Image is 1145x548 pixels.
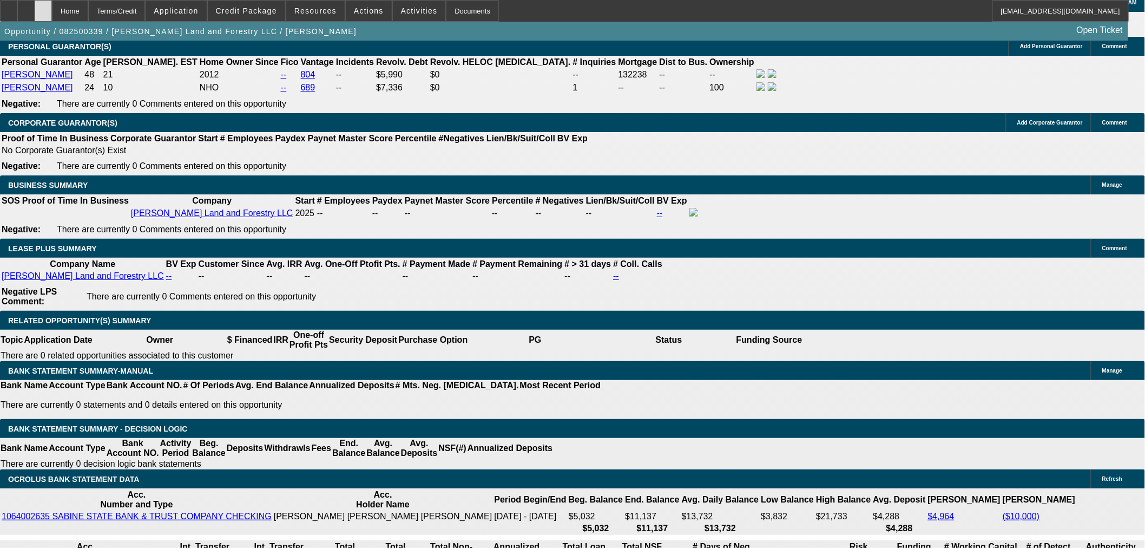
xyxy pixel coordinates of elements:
[472,259,562,269] b: # Payment Remaining
[305,259,400,269] b: Avg. One-Off Ptofit Pts.
[281,83,287,92] a: --
[494,490,567,510] th: Period Begin/End
[48,380,106,391] th: Account Type
[4,27,357,36] span: Opportunity / 082500339 / [PERSON_NAME] Land and Forestry LLC / [PERSON_NAME]
[613,271,619,280] a: --
[568,523,623,534] th: $5,032
[103,82,198,94] td: 10
[1,145,593,156] td: No Corporate Guarantor(s) Exist
[286,1,345,21] button: Resources
[618,57,657,67] b: Mortgage
[295,207,315,219] td: 2025
[226,438,264,459] th: Deposits
[289,330,328,350] th: One-off Profit Pts
[311,438,332,459] th: Fees
[439,134,485,143] b: #Negatives
[93,330,227,350] th: Owner
[494,511,567,522] td: [DATE] - [DATE]
[332,438,366,459] th: End. Balance
[216,6,277,15] span: Credit Package
[403,259,470,269] b: # Payment Made
[317,196,370,205] b: # Employees
[1102,368,1122,374] span: Manage
[335,69,374,81] td: --
[183,380,235,391] th: # Of Periods
[659,82,708,94] td: --
[8,42,111,51] span: PERSONAL GUARANTOR(S)
[709,57,754,67] b: Ownership
[48,438,106,459] th: Account Type
[1,490,272,510] th: Acc. Number and Type
[624,511,680,522] td: $11,137
[84,82,101,94] td: 24
[873,490,926,510] th: Avg. Deposit
[273,330,289,350] th: IRR
[8,425,188,433] span: Bank Statement Summary - Decision Logic
[23,330,93,350] th: Application Date
[2,287,57,306] b: Negative LPS Comment:
[2,99,41,108] b: Negative:
[266,271,303,282] td: --
[200,57,279,67] b: Home Owner Since
[815,490,871,510] th: High Balance
[198,134,218,143] b: Start
[106,438,160,459] th: Bank Account NO.
[328,330,398,350] th: Security Deposit
[681,523,760,534] th: $13,732
[199,259,265,269] b: Customer Since
[1,400,601,410] p: There are currently 0 statements and 0 details entered on this opportunity
[472,271,563,282] td: --
[486,134,555,143] b: Lien/Bk/Suit/Coll
[467,438,553,459] th: Annualized Deposits
[192,196,232,205] b: Company
[1,133,109,144] th: Proof of Time In Business
[166,271,172,280] a: --
[110,134,196,143] b: Corporate Guarantor
[8,316,151,325] span: RELATED OPPORTUNITY(S) SUMMARY
[57,161,286,171] span: There are currently 0 Comments entered on this opportunity
[564,271,611,282] td: --
[405,196,490,205] b: Paynet Master Score
[572,69,616,81] td: --
[1072,21,1127,40] a: Open Ticket
[395,134,436,143] b: Percentile
[928,512,955,521] a: $4,964
[768,69,777,78] img: linkedin-icon.png
[659,69,708,81] td: --
[689,208,698,217] img: facebook-icon.png
[2,225,41,234] b: Negative:
[430,82,571,94] td: $0
[1020,43,1083,49] span: Add Personal Guarantor
[366,438,400,459] th: Avg. Balance
[264,438,311,459] th: Withdrawls
[192,438,226,459] th: Beg. Balance
[681,490,760,510] th: Avg. Daily Balance
[657,208,663,218] a: --
[308,134,393,143] b: Paynet Master Score
[376,57,428,67] b: Revolv. Debt
[760,490,814,510] th: Low Balance
[376,82,429,94] td: $7,336
[103,69,198,81] td: 21
[8,119,117,127] span: CORPORATE GUARANTOR(S)
[2,512,272,521] a: 1064002635 SABINE STATE BANK & TRUST COMPANY CHECKING
[275,134,306,143] b: Paydex
[401,6,438,15] span: Activities
[317,208,323,218] span: --
[295,196,315,205] b: Start
[281,70,287,79] a: --
[492,196,533,205] b: Percentile
[1102,245,1127,251] span: Comment
[564,259,611,269] b: # > 31 days
[131,208,293,218] a: [PERSON_NAME] Land and Forestry LLC
[8,367,153,375] span: BANK STATEMENT SUMMARY-MANUAL
[568,490,623,510] th: Beg. Balance
[927,490,1001,510] th: [PERSON_NAME]
[199,82,279,94] td: NHO
[304,271,401,282] td: --
[308,380,394,391] th: Annualized Deposits
[84,57,101,67] b: Age
[602,330,736,350] th: Status
[335,82,374,94] td: --
[1,195,21,206] th: SOS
